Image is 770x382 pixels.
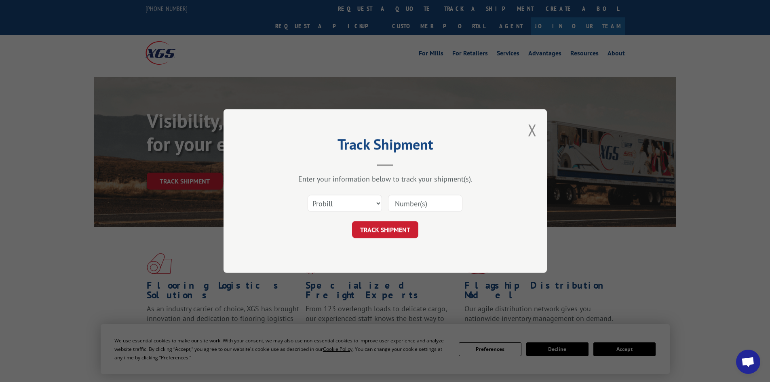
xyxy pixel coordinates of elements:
button: TRACK SHIPMENT [352,221,418,238]
h2: Track Shipment [264,139,506,154]
div: Open chat [736,350,760,374]
input: Number(s) [388,195,462,212]
button: Close modal [528,119,537,141]
div: Enter your information below to track your shipment(s). [264,174,506,184]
